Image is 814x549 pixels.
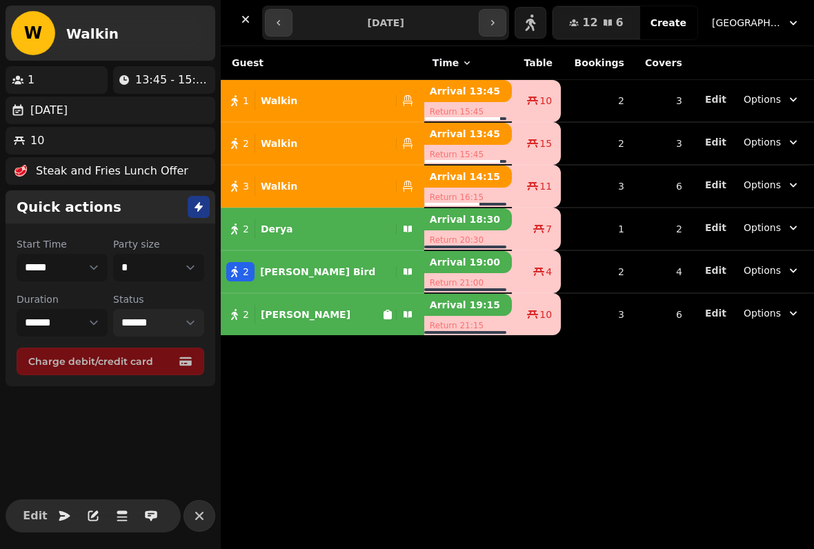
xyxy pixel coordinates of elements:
span: Time [433,56,459,70]
button: Edit [705,178,726,192]
th: Guest [221,46,424,80]
span: Options [744,135,781,149]
p: [PERSON_NAME] Bird [260,265,375,279]
p: Arrival 14:15 [424,166,513,188]
p: Walkin [261,94,297,108]
span: 15 [539,137,552,150]
p: Steak and Fries Lunch Offer [36,163,188,179]
button: 2[PERSON_NAME] [221,298,424,331]
p: [PERSON_NAME] [261,308,350,321]
td: 2 [633,208,691,250]
span: 10 [539,94,552,108]
button: 2Derya [221,212,424,246]
td: 3 [633,122,691,165]
th: Bookings [561,46,633,80]
label: Start Time [17,237,108,251]
td: 3 [633,80,691,123]
td: 6 [633,293,691,335]
p: 🥩 [14,163,28,179]
button: Edit [705,135,726,149]
span: Options [744,178,781,192]
span: Options [744,92,781,106]
label: Party size [113,237,204,251]
button: Options [735,258,808,283]
span: Edit [705,94,726,104]
h2: Walkin [66,24,119,43]
span: Edit [705,308,726,318]
span: Options [744,263,781,277]
th: Table [512,46,561,80]
p: Derya [261,222,293,236]
p: Arrival 13:45 [424,123,513,145]
th: Covers [633,46,691,80]
button: Edit [705,263,726,277]
td: 3 [561,165,633,208]
span: Options [744,221,781,234]
button: 2Walkin [221,127,424,160]
p: Arrival 13:45 [424,80,513,102]
span: 6 [616,17,624,28]
td: 3 [561,293,633,335]
td: 4 [633,250,691,293]
p: 13:45 - 15:45 [135,72,210,88]
span: 11 [539,179,552,193]
p: 10 [30,132,44,149]
span: 12 [582,17,597,28]
p: Return 21:00 [424,273,513,292]
button: Create [639,6,697,39]
span: Options [744,306,781,320]
button: 1Walkin [221,84,424,117]
button: 2[PERSON_NAME] Bird [221,255,424,288]
button: Edit [705,92,726,106]
h2: Quick actions [17,197,121,217]
span: Edit [705,137,726,147]
span: 2 [243,137,249,150]
button: [GEOGRAPHIC_DATA][PERSON_NAME] [704,10,808,35]
p: Return 20:30 [424,230,513,250]
p: [DATE] [30,102,68,119]
td: 6 [633,165,691,208]
span: Edit [705,266,726,275]
span: 1 [243,94,249,108]
button: Options [735,301,808,326]
p: Return 16:15 [424,188,513,207]
p: Arrival 19:15 [424,294,513,316]
p: Return 15:45 [424,102,513,121]
span: Edit [27,510,43,521]
button: Options [735,87,808,112]
button: Options [735,172,808,197]
td: 2 [561,250,633,293]
span: Create [651,18,686,28]
p: Walkin [261,179,297,193]
span: 7 [546,222,552,236]
button: Time [433,56,473,70]
button: Edit [21,502,49,530]
button: Edit [705,306,726,320]
p: Return 21:15 [424,316,513,335]
span: Charge debit/credit card [28,357,176,366]
button: 3Walkin [221,170,424,203]
button: Options [735,130,808,154]
span: 2 [243,308,249,321]
span: 2 [243,222,249,236]
p: Return 15:45 [424,145,513,164]
span: 10 [539,308,552,321]
span: Edit [705,223,726,232]
span: [GEOGRAPHIC_DATA][PERSON_NAME] [712,16,781,30]
p: Walkin [261,137,297,150]
p: 1 [28,72,34,88]
span: 3 [243,179,249,193]
button: Edit [705,221,726,234]
span: 4 [546,265,552,279]
button: 126 [553,6,639,39]
span: Edit [705,180,726,190]
label: Status [113,292,204,306]
button: Options [735,215,808,240]
p: Arrival 19:00 [424,251,513,273]
td: 2 [561,122,633,165]
span: W [24,25,42,41]
button: Charge debit/credit card [17,348,204,375]
label: Duration [17,292,108,306]
td: 2 [561,80,633,123]
td: 1 [561,208,633,250]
